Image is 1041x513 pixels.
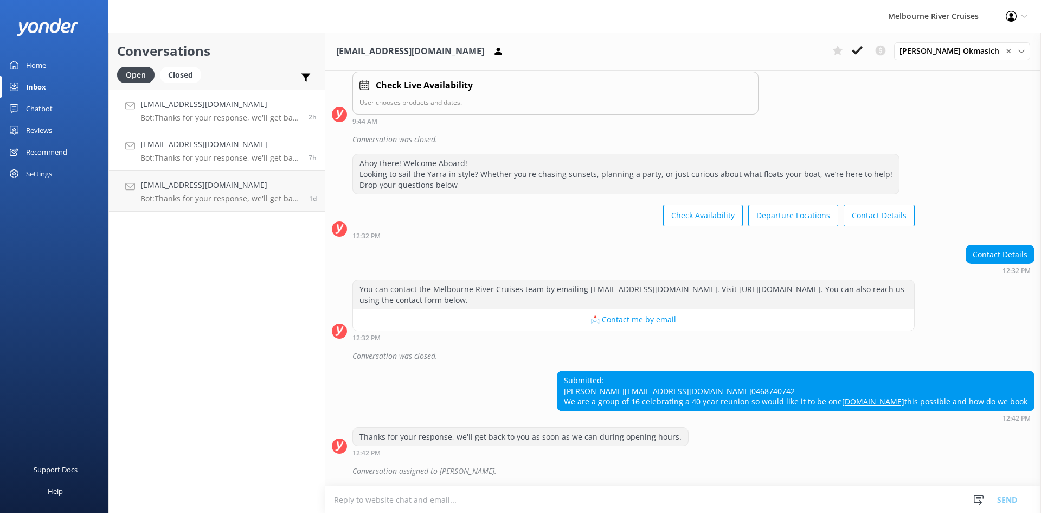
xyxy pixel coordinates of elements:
[117,41,317,61] h2: Conversations
[34,459,78,480] div: Support Docs
[332,462,1034,480] div: 2025-10-10T02:44:11.666
[140,179,301,191] h4: [EMAIL_ADDRESS][DOMAIN_NAME]
[26,76,46,98] div: Inbox
[894,42,1030,60] div: Assign User
[1003,268,1031,274] strong: 12:32 PM
[140,138,300,150] h4: [EMAIL_ADDRESS][DOMAIN_NAME]
[336,45,484,59] h3: [EMAIL_ADDRESS][DOMAIN_NAME]
[352,232,915,239] div: Oct 10 2025 12:32pm (UTC +11:00) Australia/Sydney
[966,245,1034,264] div: Contact Details
[1006,46,1011,56] span: ✕
[966,267,1034,274] div: Oct 10 2025 12:32pm (UTC +11:00) Australia/Sydney
[748,205,838,226] button: Departure Locations
[353,309,914,331] button: 📩 Contact me by email
[140,153,300,163] p: Bot: Thanks for your response, we'll get back to you as soon as we can during opening hours.
[26,119,52,141] div: Reviews
[353,154,899,194] div: Ahoy there! Welcome Aboard! Looking to sail the Yarra in style? Whether you're chasing sunsets, p...
[109,130,325,171] a: [EMAIL_ADDRESS][DOMAIN_NAME]Bot:Thanks for your response, we'll get back to you as soon as we can...
[352,450,381,457] strong: 12:42 PM
[26,98,53,119] div: Chatbot
[352,335,381,341] strong: 12:32 PM
[352,449,689,457] div: Oct 10 2025 12:42pm (UTC +11:00) Australia/Sydney
[117,67,155,83] div: Open
[26,141,67,163] div: Recommend
[1003,415,1031,422] strong: 12:42 PM
[842,396,904,407] a: [DOMAIN_NAME]
[352,117,759,125] div: Oct 10 2025 09:44am (UTC +11:00) Australia/Sydney
[557,371,1034,411] div: Submitted: [PERSON_NAME] 0468740742 We are a group of 16 celebrating a 40 year reunion so would l...
[352,118,377,125] strong: 9:44 AM
[557,414,1034,422] div: Oct 10 2025 12:42pm (UTC +11:00) Australia/Sydney
[309,153,317,162] span: Oct 10 2025 07:48am (UTC +11:00) Australia/Sydney
[352,130,1034,149] div: Conversation was closed.
[26,163,52,185] div: Settings
[359,97,751,107] p: User chooses products and dates.
[352,347,1034,365] div: Conversation was closed.
[376,79,473,93] h4: Check Live Availability
[332,347,1034,365] div: 2025-10-10T01:35:10.793
[140,98,300,110] h4: [EMAIL_ADDRESS][DOMAIN_NAME]
[625,386,751,396] a: [EMAIL_ADDRESS][DOMAIN_NAME]
[332,130,1034,149] div: 2025-10-09T23:27:44.663
[140,194,301,204] p: Bot: Thanks for your response, we'll get back to you as soon as we can during opening hours.
[663,205,743,226] button: Check Availability
[352,233,381,239] strong: 12:32 PM
[844,205,915,226] button: Contact Details
[26,54,46,76] div: Home
[160,67,201,83] div: Closed
[899,45,1006,57] span: [PERSON_NAME] Okmasich
[352,334,915,341] div: Oct 10 2025 12:32pm (UTC +11:00) Australia/Sydney
[117,68,160,80] a: Open
[109,90,325,130] a: [EMAIL_ADDRESS][DOMAIN_NAME]Bot:Thanks for your response, we'll get back to you as soon as we can...
[353,428,688,446] div: Thanks for your response, we'll get back to you as soon as we can during opening hours.
[109,171,325,212] a: [EMAIL_ADDRESS][DOMAIN_NAME]Bot:Thanks for your response, we'll get back to you as soon as we can...
[140,113,300,123] p: Bot: Thanks for your response, we'll get back to you as soon as we can during opening hours.
[160,68,207,80] a: Closed
[48,480,63,502] div: Help
[309,112,317,122] span: Oct 10 2025 12:42pm (UTC +11:00) Australia/Sydney
[353,280,914,309] div: You can contact the Melbourne River Cruises team by emailing [EMAIL_ADDRESS][DOMAIN_NAME]. Visit ...
[309,194,317,203] span: Oct 08 2025 04:22pm (UTC +11:00) Australia/Sydney
[16,18,79,36] img: yonder-white-logo.png
[352,462,1034,480] div: Conversation assigned to [PERSON_NAME].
